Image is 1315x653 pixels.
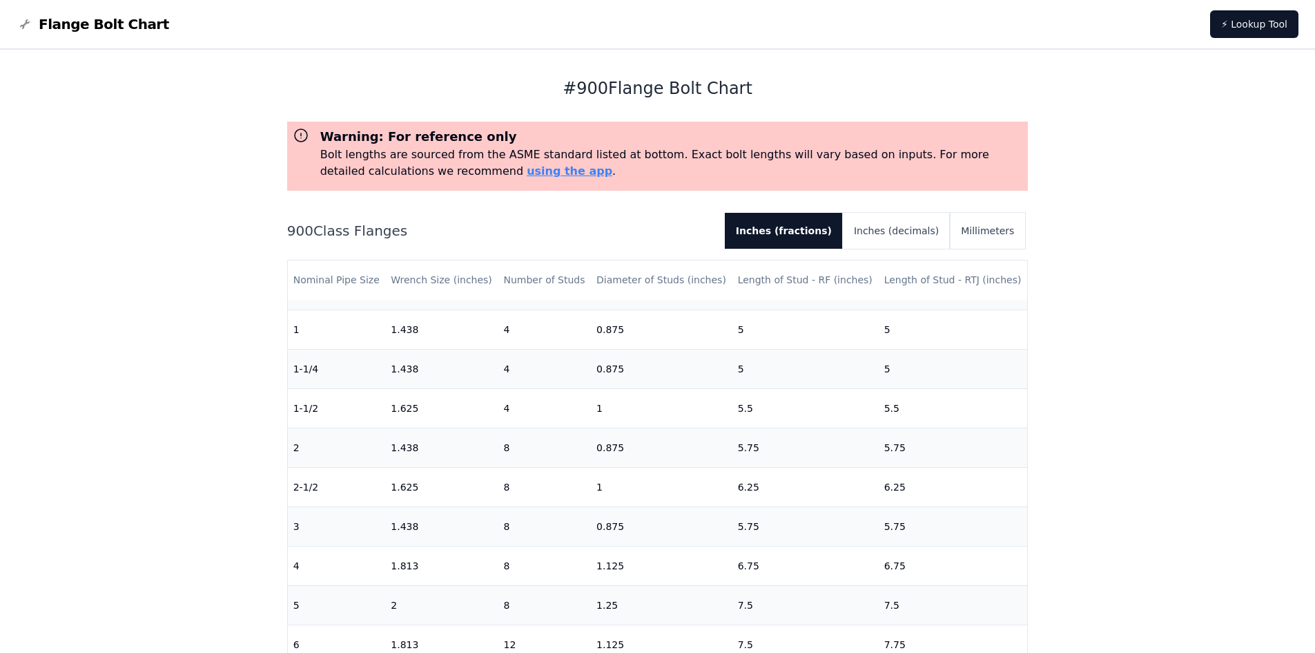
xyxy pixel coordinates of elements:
[288,310,386,349] td: 1
[385,507,498,546] td: 1.438
[287,221,714,240] h2: 900 Class Flanges
[591,310,732,349] td: 0.875
[732,310,879,349] td: 5
[1210,10,1298,38] a: ⚡ Lookup Tool
[591,388,732,428] td: 1
[287,77,1029,100] h1: # 900 Flange Bolt Chart
[385,546,498,585] td: 1.813
[385,310,498,349] td: 1.438
[879,261,1028,300] th: Length of Stud - RTJ (inches)
[385,261,498,300] th: Wrench Size (inches)
[879,507,1028,546] td: 5.75
[385,428,498,467] td: 1.438
[288,507,386,546] td: 3
[498,585,591,625] td: 8
[385,388,498,428] td: 1.625
[879,546,1028,585] td: 6.75
[385,349,498,388] td: 1.438
[879,467,1028,507] td: 6.25
[879,388,1028,428] td: 5.5
[498,310,591,349] td: 4
[591,585,732,625] td: 1.25
[17,15,169,34] a: Flange Bolt Chart LogoFlange Bolt Chart
[732,388,879,428] td: 5.5
[498,546,591,585] td: 8
[732,261,879,300] th: Length of Stud - RF (inches)
[288,261,386,300] th: Nominal Pipe Size
[732,467,879,507] td: 6.25
[288,467,386,507] td: 2-1/2
[498,428,591,467] td: 8
[591,261,732,300] th: Diameter of Studs (inches)
[385,467,498,507] td: 1.625
[498,507,591,546] td: 8
[879,349,1028,388] td: 5
[732,428,879,467] td: 5.75
[879,310,1028,349] td: 5
[320,127,1023,146] h3: Warning: For reference only
[732,546,879,585] td: 6.75
[498,388,591,428] td: 4
[879,428,1028,467] td: 5.75
[732,585,879,625] td: 7.5
[288,388,386,428] td: 1-1/2
[288,585,386,625] td: 5
[288,546,386,585] td: 4
[591,428,732,467] td: 0.875
[498,349,591,388] td: 4
[385,585,498,625] td: 2
[591,546,732,585] td: 1.125
[320,146,1023,180] p: Bolt lengths are sourced from the ASME standard listed at bottom. Exact bolt lengths will vary ba...
[288,349,386,388] td: 1-1/4
[591,467,732,507] td: 1
[39,15,169,34] span: Flange Bolt Chart
[591,349,732,388] td: 0.875
[527,164,612,178] a: using the app
[732,349,879,388] td: 5
[498,467,591,507] td: 8
[843,213,950,249] button: Inches (decimals)
[591,507,732,546] td: 0.875
[725,213,843,249] button: Inches (fractions)
[288,428,386,467] td: 2
[732,507,879,546] td: 5.75
[17,16,33,32] img: Flange Bolt Chart Logo
[498,261,591,300] th: Number of Studs
[950,213,1025,249] button: Millimeters
[879,585,1028,625] td: 7.5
